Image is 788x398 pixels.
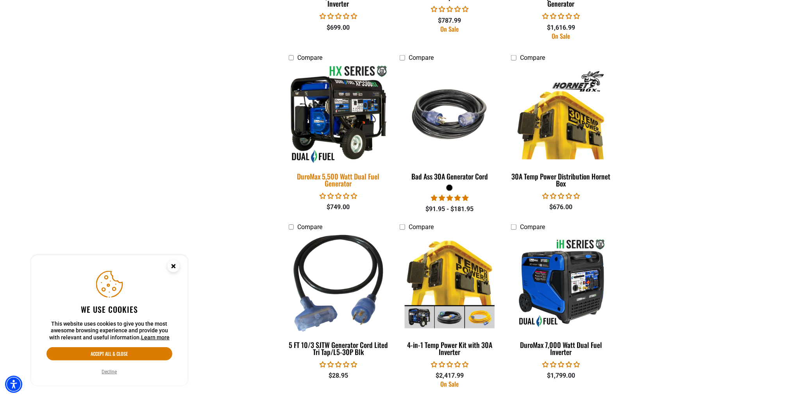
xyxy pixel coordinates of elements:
[511,235,611,360] a: DuroMax 7,000 Watt Dual Fuel Inverter DuroMax 7,000 Watt Dual Fuel Inverter
[409,54,434,61] span: Compare
[400,371,499,381] div: $2,417.99
[400,16,499,25] div: $787.99
[46,304,172,314] h2: We use cookies
[520,54,545,61] span: Compare
[512,69,610,159] img: 30A Temp Power Distribution Hornet Box
[141,334,170,341] a: This website uses cookies to give you the most awesome browsing experience and provide you with r...
[400,26,499,32] div: On Sale
[289,371,388,381] div: $28.95
[400,381,499,387] div: On Sale
[289,66,388,192] a: DuroMax 5,500 Watt Dual Fuel Generator DuroMax 5,500 Watt Dual Fuel Generator
[511,33,611,39] div: On Sale
[284,65,393,165] img: DuroMax 5,500 Watt Dual Fuel Generator
[520,223,545,231] span: Compare
[46,321,172,341] p: This website uses cookies to give you the most awesome browsing experience and provide you with r...
[400,204,499,214] div: $91.95 - $181.95
[409,223,434,231] span: Compare
[289,23,388,32] div: $699.00
[400,342,499,356] div: 4-in-1 Temp Power Kit with 30A Inverter
[159,255,188,280] button: Close this option
[400,66,499,185] a: black Bad Ass 30A Generator Cord
[511,342,611,356] div: DuroMax 7,000 Watt Dual Fuel Inverter
[511,203,611,212] div: $676.00
[320,13,357,20] span: 0.00 stars
[320,192,357,200] span: 0.00 stars
[320,361,357,369] span: 0.00 stars
[400,238,499,328] img: 4-in-1 Temp Power Kit with 30A Inverter
[511,173,611,187] div: 30A Temp Power Distribution Hornet Box
[512,238,610,328] img: DuroMax 7,000 Watt Dual Fuel Inverter
[46,347,172,360] button: Accept all & close
[542,13,580,20] span: 0.00 stars
[400,69,499,159] img: black
[100,368,120,376] button: Decline
[289,235,388,360] a: 5 FT 10/3 SJTW Generator Cord Lited Tri Tap/L5-30P Blk 5 FT 10/3 SJTW Generator Cord Lited Tri Ta...
[400,173,499,180] div: Bad Ass 30A Generator Cord
[511,371,611,381] div: $1,799.00
[289,235,388,332] img: 5 FT 10/3 SJTW Generator Cord Lited Tri Tap/L5-30P Blk
[542,361,580,369] span: 0.00 stars
[431,194,468,202] span: 5.00 stars
[31,255,188,386] aside: Cookie Consent
[297,223,322,231] span: Compare
[542,192,580,200] span: 0.00 stars
[431,5,468,13] span: 0.00 stars
[5,376,22,393] div: Accessibility Menu
[431,361,468,369] span: 0.00 stars
[289,203,388,212] div: $749.00
[511,23,611,32] div: $1,616.99
[289,173,388,187] div: DuroMax 5,500 Watt Dual Fuel Generator
[511,66,611,192] a: 30A Temp Power Distribution Hornet Box 30A Temp Power Distribution Hornet Box
[297,54,322,61] span: Compare
[400,235,499,360] a: 4-in-1 Temp Power Kit with 30A Inverter 4-in-1 Temp Power Kit with 30A Inverter
[289,342,388,356] div: 5 FT 10/3 SJTW Generator Cord Lited Tri Tap/L5-30P Blk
